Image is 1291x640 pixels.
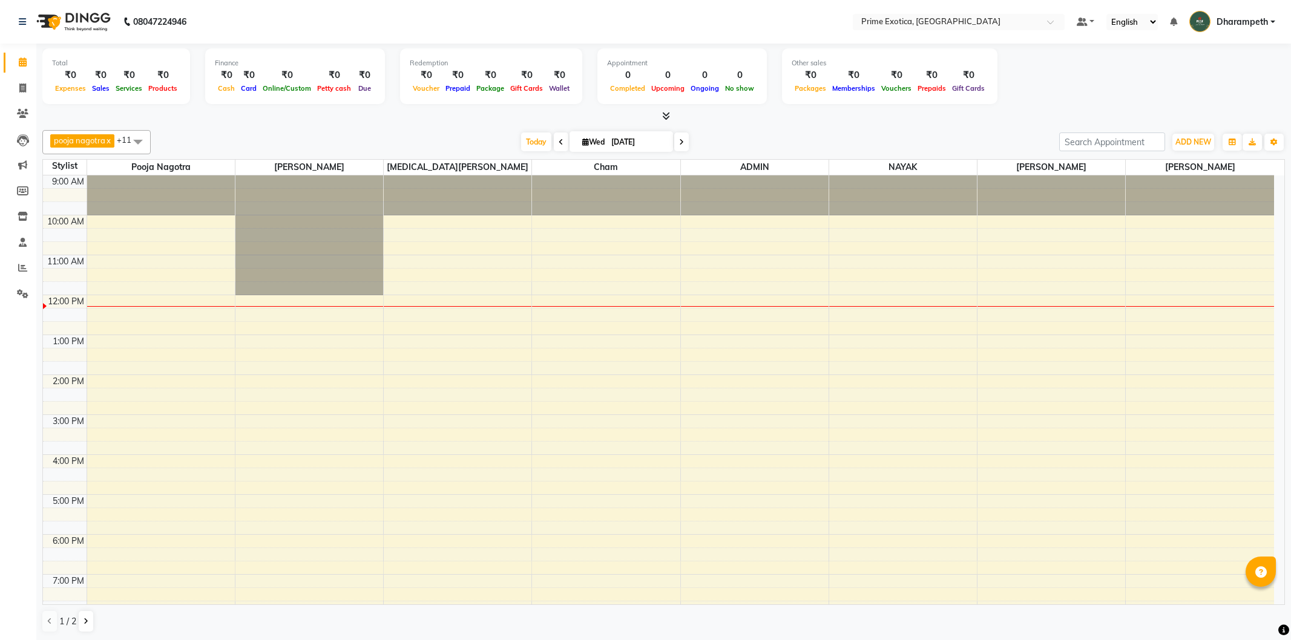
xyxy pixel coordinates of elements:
div: 12:00 PM [45,295,87,308]
div: 0 [607,68,648,82]
div: 10:00 AM [45,215,87,228]
div: Stylist [43,160,87,172]
div: ₹0 [52,68,89,82]
span: pooja nagotra [54,136,105,145]
div: ₹0 [507,68,546,82]
span: [MEDICAL_DATA][PERSON_NAME] [384,160,531,175]
input: 2025-10-01 [608,133,668,151]
span: Memberships [829,84,878,93]
span: Card [238,84,260,93]
span: Wallet [546,84,573,93]
span: Completed [607,84,648,93]
div: 2:00 PM [50,375,87,388]
span: Sales [89,84,113,93]
span: Prepaid [442,84,473,93]
span: Ongoing [688,84,722,93]
span: Cash [215,84,238,93]
span: 1 / 2 [59,615,76,628]
div: ₹0 [792,68,829,82]
div: ₹0 [915,68,949,82]
span: Dharampeth [1217,16,1268,28]
span: Vouchers [878,84,915,93]
div: ₹0 [215,68,238,82]
span: Prepaids [915,84,949,93]
div: 11:00 AM [45,255,87,268]
div: 7:00 PM [50,575,87,587]
span: Expenses [52,84,89,93]
div: 5:00 PM [50,495,87,508]
span: ADMIN [681,160,829,175]
span: [PERSON_NAME] [977,160,1125,175]
div: ₹0 [260,68,314,82]
div: Other sales [792,58,988,68]
span: pooja nagotra [87,160,235,175]
div: ₹0 [949,68,988,82]
img: logo [31,5,114,39]
div: 0 [722,68,757,82]
div: ₹0 [878,68,915,82]
input: Search Appointment [1059,132,1165,151]
div: Appointment [607,58,757,68]
span: Today [521,132,551,151]
span: +11 [117,135,140,145]
div: ₹0 [314,68,354,82]
button: ADD NEW [1172,134,1214,151]
span: Gift Cards [949,84,988,93]
a: x [105,136,111,145]
span: Services [113,84,145,93]
span: Online/Custom [260,84,314,93]
div: ₹0 [238,68,260,82]
span: Packages [792,84,829,93]
span: Products [145,84,180,93]
div: ₹0 [442,68,473,82]
span: [PERSON_NAME] [1126,160,1274,175]
span: Upcoming [648,84,688,93]
img: Dharampeth [1189,11,1211,32]
div: ₹0 [354,68,375,82]
span: Wed [579,137,608,146]
div: 4:00 PM [50,455,87,468]
span: [PERSON_NAME] [235,160,383,175]
div: 0 [648,68,688,82]
div: Total [52,58,180,68]
b: 08047224946 [133,5,186,39]
div: 9:00 AM [50,175,87,188]
div: ₹0 [546,68,573,82]
span: cham [532,160,680,175]
div: Finance [215,58,375,68]
div: ₹0 [89,68,113,82]
div: Redemption [410,58,573,68]
div: 3:00 PM [50,415,87,428]
div: ₹0 [113,68,145,82]
div: 0 [688,68,722,82]
div: ₹0 [829,68,878,82]
span: Package [473,84,507,93]
div: ₹0 [473,68,507,82]
div: ₹0 [410,68,442,82]
div: 6:00 PM [50,535,87,547]
span: Petty cash [314,84,354,93]
div: 1:00 PM [50,335,87,348]
div: ₹0 [145,68,180,82]
span: NAYAK [829,160,977,175]
span: Voucher [410,84,442,93]
span: Due [355,84,374,93]
span: ADD NEW [1175,137,1211,146]
span: Gift Cards [507,84,546,93]
span: No show [722,84,757,93]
